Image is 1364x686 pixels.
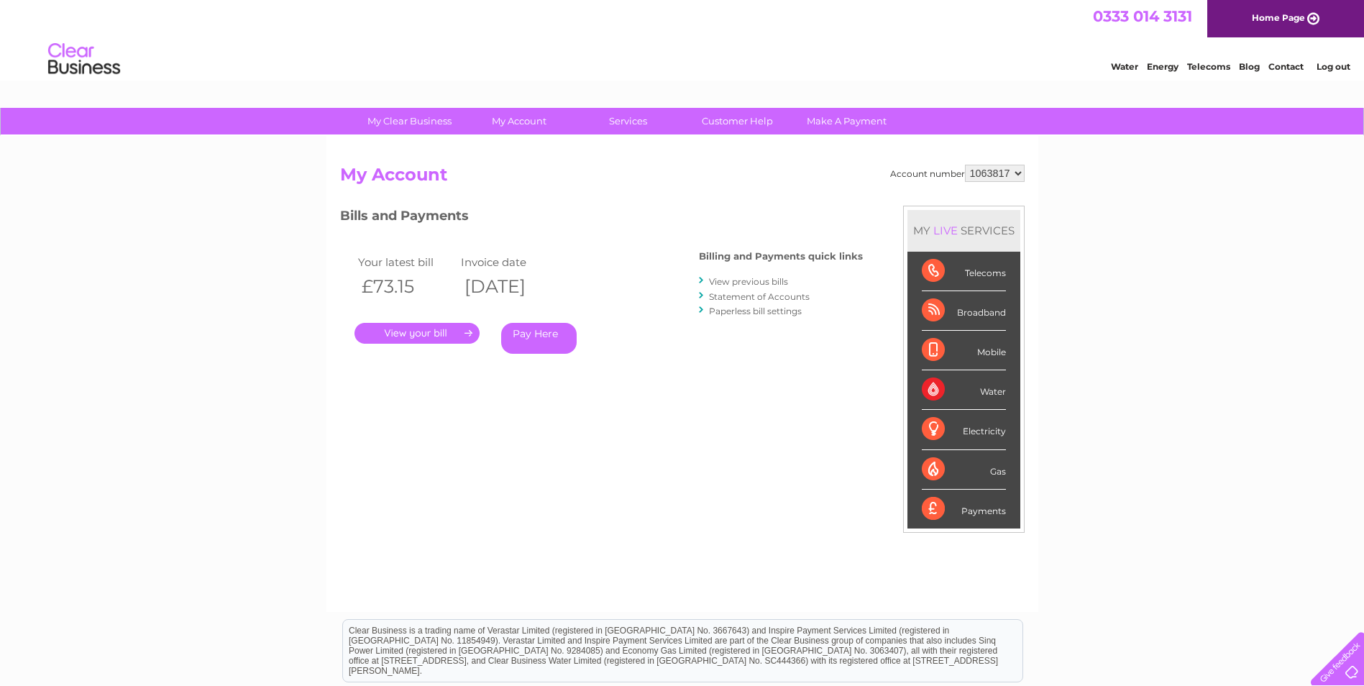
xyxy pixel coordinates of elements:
[907,210,1020,251] div: MY SERVICES
[1187,61,1230,72] a: Telecoms
[340,165,1025,192] h2: My Account
[501,323,577,354] a: Pay Here
[1147,61,1178,72] a: Energy
[343,8,1022,70] div: Clear Business is a trading name of Verastar Limited (registered in [GEOGRAPHIC_DATA] No. 3667643...
[354,323,480,344] a: .
[350,108,469,134] a: My Clear Business
[890,165,1025,182] div: Account number
[699,251,863,262] h4: Billing and Payments quick links
[930,224,961,237] div: LIVE
[354,272,458,301] th: £73.15
[709,276,788,287] a: View previous bills
[459,108,578,134] a: My Account
[569,108,687,134] a: Services
[1239,61,1260,72] a: Blog
[922,410,1006,449] div: Electricity
[1268,61,1304,72] a: Contact
[1317,61,1350,72] a: Log out
[1093,7,1192,25] a: 0333 014 3131
[457,272,561,301] th: [DATE]
[678,108,797,134] a: Customer Help
[47,37,121,81] img: logo.png
[922,331,1006,370] div: Mobile
[340,206,863,231] h3: Bills and Payments
[709,291,810,302] a: Statement of Accounts
[922,450,1006,490] div: Gas
[922,370,1006,410] div: Water
[787,108,906,134] a: Make A Payment
[1111,61,1138,72] a: Water
[922,252,1006,291] div: Telecoms
[354,252,458,272] td: Your latest bill
[457,252,561,272] td: Invoice date
[922,490,1006,529] div: Payments
[709,306,802,316] a: Paperless bill settings
[922,291,1006,331] div: Broadband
